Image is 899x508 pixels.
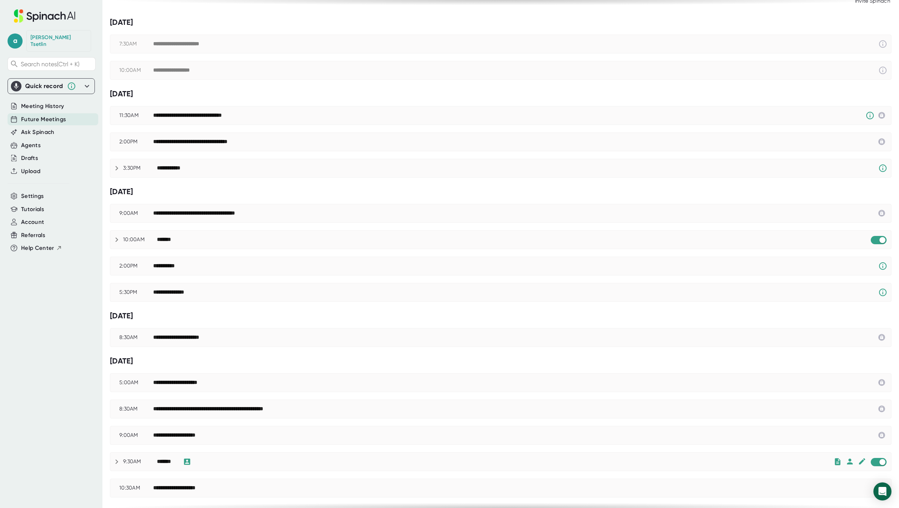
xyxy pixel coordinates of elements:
div: 10:00AM [123,236,157,243]
svg: Spinach requires a video conference link. [878,288,887,297]
div: 11:30AM [119,112,153,119]
span: Help Center [21,244,54,252]
div: Quick record [25,82,63,90]
button: Meeting History [21,102,64,111]
span: Search notes (Ctrl + K) [21,61,79,68]
div: 5:30PM [119,289,153,296]
button: Referrals [21,231,45,240]
div: 2:00PM [119,138,153,145]
button: Help Center [21,244,62,252]
button: Tutorials [21,205,44,214]
svg: Spinach requires a video conference link. [878,164,887,173]
button: Agents [21,141,41,150]
button: Ask Spinach [21,128,55,137]
div: 7:30AM [119,41,153,47]
button: Account [21,218,44,227]
button: Settings [21,192,44,201]
div: 10:30AM [119,485,153,491]
div: 2:00PM [119,263,153,269]
div: Open Intercom Messenger [873,482,891,500]
div: 9:00AM [119,210,153,217]
div: 10:00AM [119,67,153,74]
div: 3:30PM [123,165,157,172]
div: [DATE] [110,356,891,366]
button: Future Meetings [21,115,66,124]
svg: This event has already passed [878,40,887,49]
div: [DATE] [110,18,891,27]
button: Drafts [21,154,38,163]
div: 9:00AM [119,432,153,439]
div: 5:00AM [119,379,153,386]
div: Andrey Tsetlin [30,34,87,47]
div: Quick record [11,79,91,94]
div: 8:30AM [119,406,153,412]
div: 8:30AM [119,334,153,341]
svg: Spinach requires a video conference link. [878,262,887,271]
div: [DATE] [110,89,891,99]
span: a [8,33,23,49]
div: [DATE] [110,311,891,321]
div: 9:30AM [123,458,157,465]
svg: Someone has manually disabled Spinach from this meeting. [865,111,875,120]
button: Upload [21,167,40,176]
svg: This event has already passed [878,66,887,75]
div: [DATE] [110,187,891,196]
